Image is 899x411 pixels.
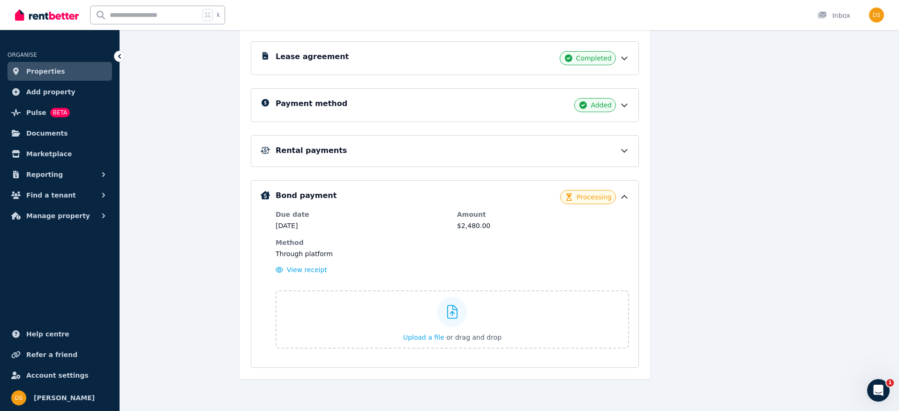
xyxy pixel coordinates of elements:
[261,191,270,199] img: Bond Details
[287,266,327,274] span: View receipt
[26,210,90,221] span: Manage property
[867,379,890,402] iframe: Intercom live chat
[577,192,612,202] span: Processing
[7,345,112,364] a: Refer a friend
[34,392,95,403] span: [PERSON_NAME]
[457,221,629,230] dd: $2,480.00
[26,328,69,340] span: Help centre
[276,210,448,219] dt: Due date
[26,66,65,77] span: Properties
[7,186,112,205] button: Find a tenant
[26,190,76,201] span: Find a tenant
[276,190,337,201] h5: Bond payment
[7,124,112,143] a: Documents
[446,334,502,341] span: or drag and drop
[276,98,347,109] h5: Payment method
[7,366,112,385] a: Account settings
[7,145,112,163] a: Marketplace
[869,8,884,23] img: Dan Spasojevic
[26,148,72,160] span: Marketplace
[7,165,112,184] button: Reporting
[26,107,46,118] span: Pulse
[886,379,894,387] span: 1
[457,210,629,219] dt: Amount
[26,370,89,381] span: Account settings
[276,249,448,259] dd: Through platform
[7,206,112,225] button: Manage property
[7,103,112,122] a: PulseBETA
[217,11,220,19] span: k
[7,83,112,101] a: Add property
[276,238,448,247] dt: Method
[276,51,349,62] h5: Lease agreement
[26,349,77,360] span: Refer a friend
[15,8,79,22] img: RentBetter
[7,52,37,58] span: ORGANISE
[7,62,112,81] a: Properties
[276,221,448,230] dd: [DATE]
[403,333,502,342] button: Upload a file or drag and drop
[50,108,70,117] span: BETA
[817,11,850,20] div: Inbox
[276,265,327,274] button: View receipt
[261,147,270,154] img: Rental Payments
[26,169,63,180] span: Reporting
[576,53,612,63] span: Completed
[11,390,26,405] img: Dan Spasojevic
[7,325,112,343] a: Help centre
[403,334,444,341] span: Upload a file
[276,145,347,156] h5: Rental payments
[591,100,612,110] span: Added
[26,86,75,98] span: Add property
[26,128,68,139] span: Documents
